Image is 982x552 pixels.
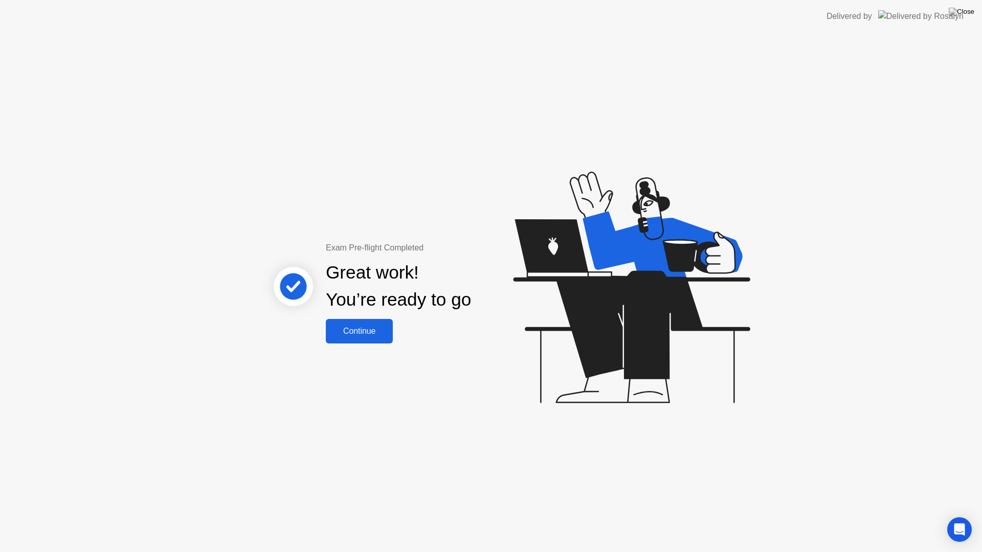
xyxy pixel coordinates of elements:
img: Delivered by Rosalyn [878,10,964,22]
div: Continue [329,327,390,336]
img: Close [949,8,974,16]
div: Delivered by [827,10,872,22]
div: Open Intercom Messenger [947,517,972,542]
button: Continue [326,319,393,343]
div: Exam Pre-flight Completed [326,242,537,254]
div: Great work! You’re ready to go [326,259,471,313]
